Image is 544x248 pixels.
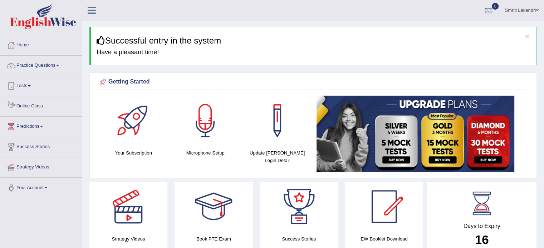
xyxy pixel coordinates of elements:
[0,117,82,135] a: Predictions
[525,32,529,40] button: ×
[98,77,529,87] div: Getting Started
[173,149,238,157] h4: Microphone Setup
[97,36,531,45] h3: Successful entry in the system
[0,76,82,94] a: Tests
[97,49,531,56] h4: Have a pleasant time!
[175,235,253,243] h4: Book PTE Exam
[0,96,82,114] a: Online Class
[0,157,82,175] a: Strategy Videos
[0,35,82,53] a: Home
[0,137,82,155] a: Success Stories
[101,149,166,157] h4: Your Subscription
[0,178,82,196] a: Your Account
[260,235,338,243] h4: Success Stories
[317,96,514,172] img: small5.jpg
[492,3,499,10] span: 0
[475,233,489,247] b: 16
[245,149,310,164] h4: Update [PERSON_NAME] Login Detail
[435,223,529,229] h4: Days to Expiry
[89,235,167,243] h4: Strategy Videos
[0,56,82,74] a: Practice Questions
[345,235,423,243] h4: EW Booklet Download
